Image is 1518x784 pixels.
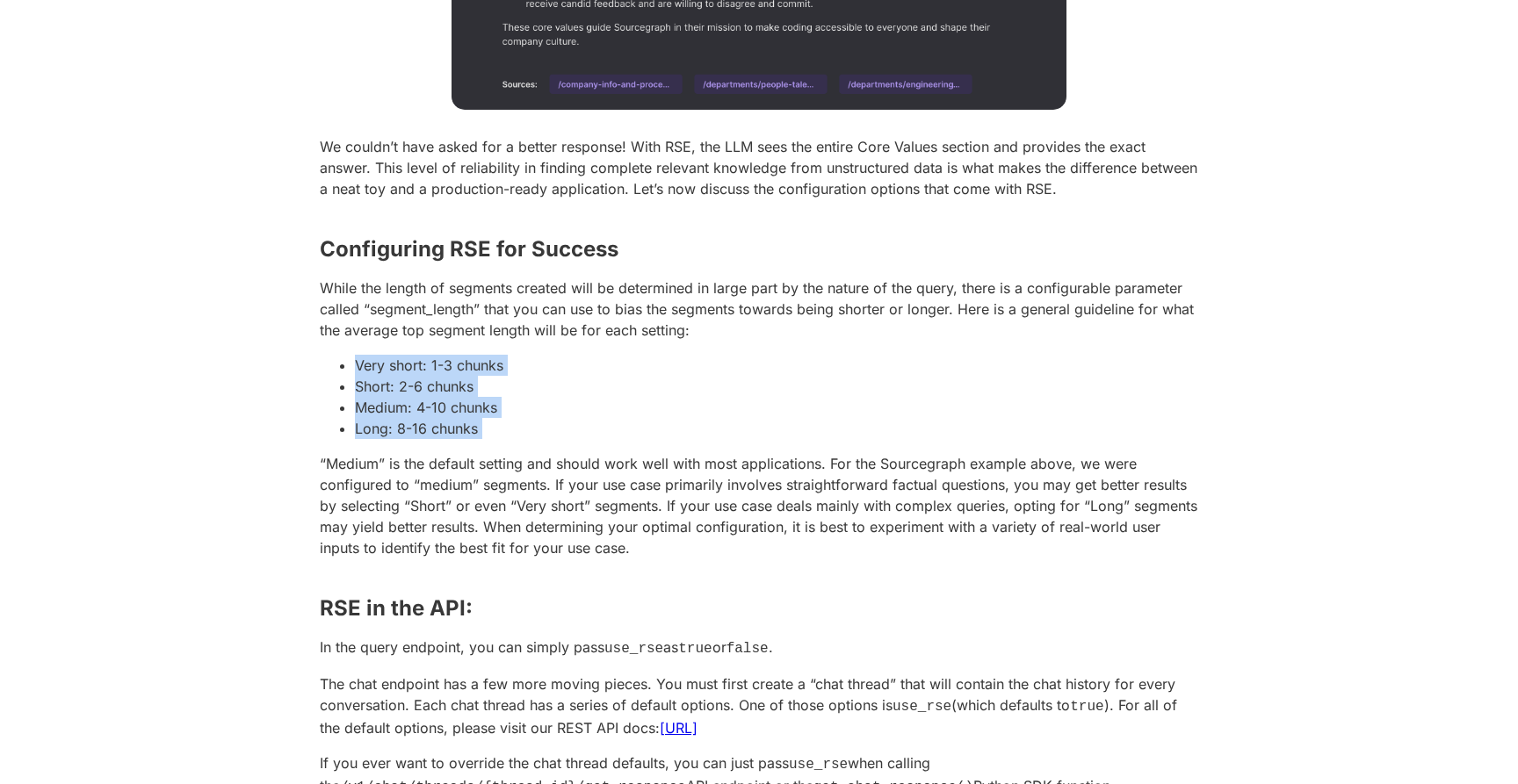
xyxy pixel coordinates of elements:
[320,239,1198,260] h2: Configuring RSE for Success
[604,641,663,657] code: use_rse
[320,277,1198,341] p: While the length of segments created will be determined in large part by the nature of the query,...
[678,641,712,657] code: true
[355,397,1198,418] li: Medium: 4-10 chunks
[726,641,769,657] code: false
[320,136,1198,199] p: We couldn’t have asked for a better response! With RSE, the LLM sees the entire Core Values secti...
[320,637,1198,659] p: In the query endpoint, you can simply pass as or .
[320,673,1198,738] p: The chat endpoint has a few more moving pieces. You must first create a “chat thread” that will c...
[355,355,1198,376] li: Very short: 1-3 chunks
[789,757,848,773] code: use_rse
[355,376,1198,397] li: Short: 2-6 chunks
[1070,699,1103,715] code: true
[355,418,1198,439] li: Long: 8-16 chunks
[320,598,1198,619] h2: RSE in the API:
[893,699,951,715] code: use_rse
[320,453,1198,558] p: “Medium” is the default setting and should work well with most applications. For the Sourcegraph ...
[660,719,698,737] a: [URL]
